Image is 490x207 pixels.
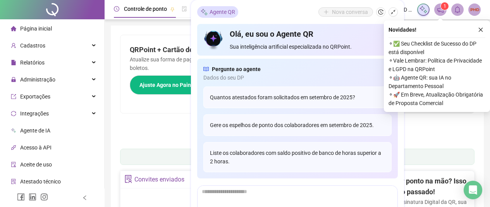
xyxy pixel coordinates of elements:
[124,175,132,183] span: solution
[20,42,45,49] span: Cadastros
[389,73,485,90] span: ⚬ 🤖 Agente QR: sua IA no Departamento Pessoal
[437,6,444,13] span: notification
[20,178,61,185] span: Atestado técnico
[454,6,461,13] span: bell
[17,193,25,201] span: facebook
[203,65,209,73] span: read
[11,111,16,116] span: sync
[464,181,482,199] div: Open Intercom Messenger
[82,195,88,200] span: left
[11,162,16,167] span: audit
[130,75,241,95] button: Ajuste Agora no Painel Financeiro
[203,73,392,82] span: Dados do seu DP
[11,26,16,31] span: home
[20,161,52,168] span: Aceite de uso
[20,127,50,134] span: Agente de IA
[130,44,288,55] h2: QRPoint + Cartão de Crédito = Mais Facilidade!
[200,8,208,16] img: sparkle-icon.fc2bf0ac1784a2077858766a79e2daf3.svg
[29,193,36,201] span: linkedin
[11,77,16,82] span: lock
[390,9,396,15] span: shrink
[380,176,469,198] h2: Assinar ponto na mão? Isso ficou no passado!
[182,6,187,12] span: file-done
[444,3,446,9] span: 1
[203,29,224,51] img: icon
[389,25,416,34] span: Novidades !
[378,9,383,15] span: history
[11,94,16,99] span: export
[170,7,175,12] span: pushpin
[389,39,485,56] span: ⚬ ✅ Seu Checklist de Sucesso do DP está disponível
[20,59,45,66] span: Relatórios
[40,193,48,201] span: instagram
[203,142,392,172] div: Liste os colaboradores com saldo positivo de banco de horas superior a 2 horas.
[389,56,485,73] span: ⚬ Vale Lembrar: Política de Privacidade e LGPD na QRPoint
[230,29,391,39] h4: Olá, eu sou o Agente QR
[419,5,428,14] img: sparkle-icon.fc2bf0ac1784a2077858766a79e2daf3.svg
[130,55,288,72] p: Atualize sua forma de pagamento e evite transtornos com boletos.
[469,4,480,15] img: 41666
[230,42,391,51] span: Sua inteligência artificial especializada no QRPoint.
[20,93,50,100] span: Exportações
[139,81,223,89] span: Ajuste Agora no Painel Financeiro
[11,179,16,184] span: solution
[478,27,483,32] span: close
[11,43,16,48] span: user-add
[203,87,392,108] div: Quantos atestados foram solicitados em setembro de 2025?
[441,2,449,10] sup: 1
[20,25,52,32] span: Página inicial
[11,60,16,65] span: file
[134,173,184,186] div: Convites enviados
[11,145,16,150] span: api
[124,6,167,12] span: Controle de ponto
[318,7,373,17] button: Nova conversa
[20,144,52,151] span: Acesso à API
[203,114,392,136] div: Gere os espelhos de ponto dos colaboradores em setembro de 2025.
[197,6,238,18] div: Agente QR
[389,90,485,107] span: ⚬ 🚀 Em Breve, Atualização Obrigatória de Proposta Comercial
[20,76,55,83] span: Administração
[20,110,49,117] span: Integrações
[114,6,119,12] span: clock-circle
[212,65,261,73] span: Pergunte ao agente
